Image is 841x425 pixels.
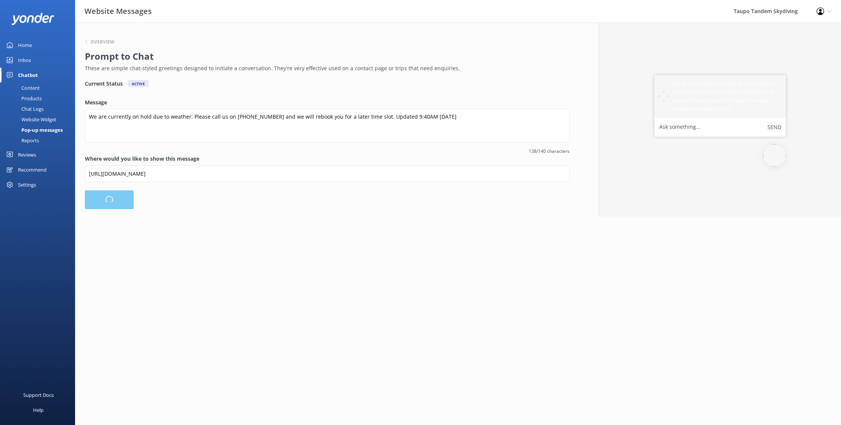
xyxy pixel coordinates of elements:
div: Recommend [18,162,47,177]
div: Reports [5,135,39,146]
button: Overview [85,40,115,44]
h6: Overview [90,40,115,44]
span: 138/140 characters [85,148,570,155]
div: Settings [18,177,36,192]
p: These are simple chat-styled greetings designed to initiate a conversation. They're very effectiv... [85,64,566,72]
a: Reports [5,135,75,146]
a: Pop-up messages [5,125,75,135]
h5: We are currently on hold due to weather. Please call us on [PHONE_NUMBER] and we will rebook you ... [673,80,781,113]
a: Products [5,93,75,104]
a: Chat Logs [5,104,75,114]
input: https://www.example.com/page [85,165,570,182]
div: Inbox [18,53,31,68]
div: Support Docs [23,387,54,402]
div: Home [18,38,32,53]
h2: Prompt to Chat [85,49,566,63]
textarea: We are currently on hold due to weather. Please call us on [PHONE_NUMBER] and we will rebook you ... [85,109,570,143]
h3: Website Messages [84,5,152,17]
div: Website Widget [5,114,56,125]
div: Pop-up messages [5,125,63,135]
div: Chat Logs [5,104,44,114]
a: Content [5,83,75,93]
label: Where would you like to show this message [85,155,570,163]
div: Chatbot [18,68,38,83]
div: Active [128,80,149,87]
div: Reviews [18,147,36,162]
label: Message [85,98,570,107]
h4: Current Status [85,80,123,87]
a: Website Widget [5,114,75,125]
div: Content [5,83,40,93]
button: Send [767,122,781,132]
img: yonder-white-logo.png [11,13,54,25]
label: Ask something... [659,122,701,132]
div: Help [33,402,44,417]
div: Products [5,93,42,104]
